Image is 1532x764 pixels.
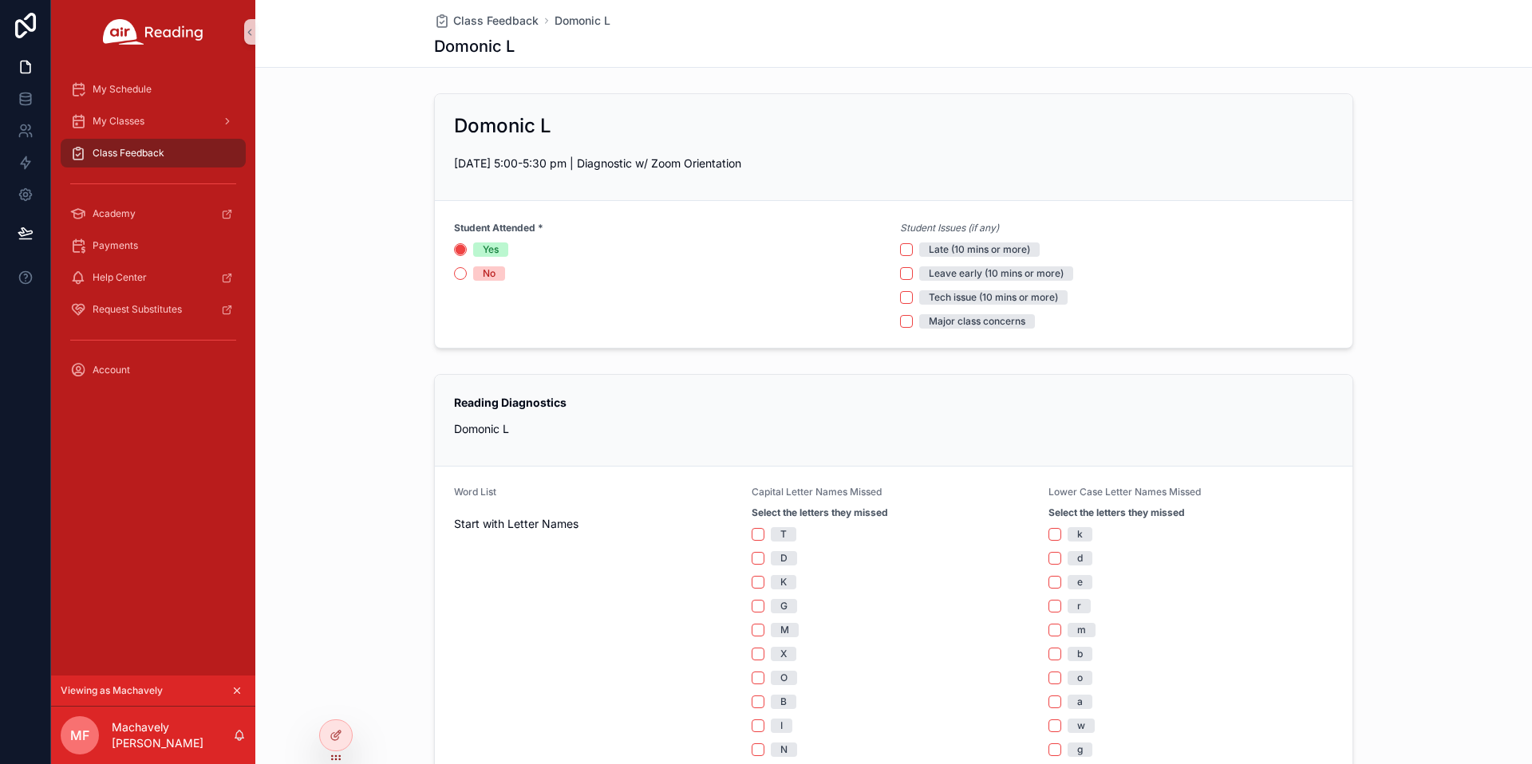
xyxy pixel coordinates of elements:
[93,147,164,159] span: Class Feedback
[112,719,233,751] p: Machavely [PERSON_NAME]
[780,551,788,565] div: D
[1077,742,1083,757] div: g
[61,199,246,228] a: Academy
[555,13,610,29] a: Domonic L
[454,396,567,409] strong: Reading Diagnostics
[1077,647,1083,661] div: b
[454,486,496,498] span: Word List
[454,113,551,139] h2: Domonic L
[780,742,788,757] div: N
[752,486,882,498] span: Capital Letter Names Missed
[929,290,1058,305] div: Tech issue (10 mins or more)
[1077,599,1081,613] div: r
[1048,486,1201,498] span: Lower Case Letter Names Missed
[454,155,1333,171] p: [DATE] 5:00-5:30 pm | Diagnostic w/ Zoom Orientation
[780,647,787,661] div: X
[780,623,789,637] div: M
[780,527,787,541] div: T
[61,139,246,167] a: Class Feedback
[61,231,246,260] a: Payments
[483,266,496,281] div: No
[434,13,539,29] a: Class Feedback
[1077,695,1083,709] div: a
[61,356,246,384] a: Account
[780,695,787,709] div: B
[93,207,136,220] span: Academy
[454,516,739,532] span: Start with Letter Names
[454,420,1333,437] p: Domonic L
[929,242,1030,257] div: Late (10 mins or more)
[780,719,783,733] div: I
[752,506,888,519] strong: Select the letters they missed
[929,266,1064,281] div: Leave early (10 mins or more)
[1077,719,1085,733] div: w
[103,19,203,45] img: App logo
[780,599,788,613] div: G
[1077,575,1083,589] div: e
[61,263,246,292] a: Help Center
[453,13,539,29] span: Class Feedback
[454,222,543,234] strong: Student Attended *
[61,295,246,324] a: Request Substitutes
[780,671,788,685] div: O
[1077,527,1083,541] div: k
[93,364,130,376] span: Account
[1077,623,1086,637] div: m
[93,303,182,316] span: Request Substitutes
[434,35,515,57] h1: Domonic L
[93,83,152,96] span: My Schedule
[93,239,138,252] span: Payments
[780,575,787,589] div: K
[51,64,255,405] div: scrollable content
[1077,671,1083,685] div: o
[900,222,999,234] em: Student Issues (if any)
[61,107,246,136] a: My Classes
[93,271,147,284] span: Help Center
[1077,551,1083,565] div: d
[61,75,246,104] a: My Schedule
[929,314,1025,329] div: Major class concerns
[93,115,144,128] span: My Classes
[70,726,89,745] span: MF
[483,242,499,257] div: Yes
[1048,506,1185,519] strong: Select the letters they missed
[61,684,163,697] span: Viewing as Machavely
